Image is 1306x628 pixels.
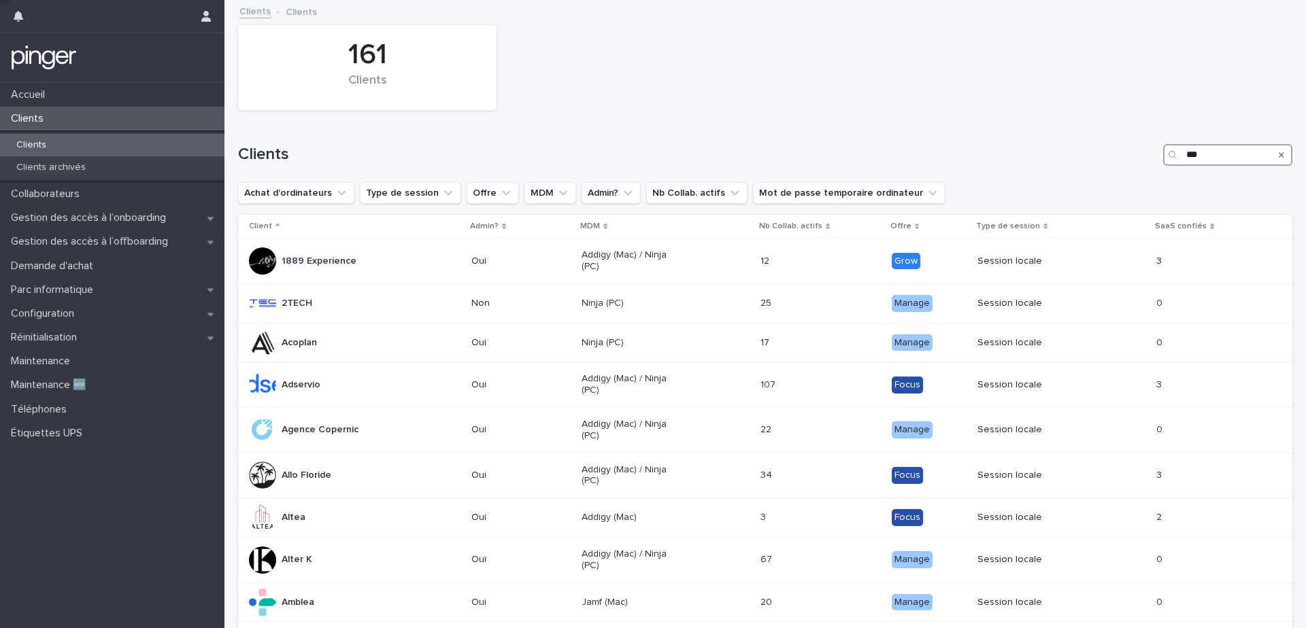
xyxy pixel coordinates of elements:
[582,464,679,487] p: Addigy (Mac) / Ninja (PC)
[582,249,679,273] p: Addigy (Mac) / Ninja (PC)
[892,421,933,438] div: Manage
[238,145,1158,164] h1: Clients
[282,470,331,481] p: Allo Floride
[1156,551,1165,565] p: 0
[471,424,569,436] p: Oui
[760,295,774,309] p: 25
[238,498,1292,538] tr: AlteaOuiAddigy (Mac)33 FocusSession locale22
[471,379,569,391] p: Oui
[261,38,473,72] div: 161
[892,377,923,394] div: Focus
[1156,421,1165,436] p: 0
[892,295,933,312] div: Manage
[282,424,358,436] p: Agence Copernic
[892,509,923,526] div: Focus
[5,355,81,368] p: Maintenance
[261,73,473,102] div: Clients
[11,44,77,71] img: mTgBEunGTSyRkCgitkcU
[471,470,569,481] p: Oui
[977,512,1075,523] p: Session locale
[5,283,104,296] p: Parc informatique
[5,188,90,200] p: Collaborateurs
[249,219,272,234] p: Client
[1156,594,1165,608] p: 0
[977,298,1075,309] p: Session locale
[238,323,1292,362] tr: AcoplanOuiNinja (PC)1717 ManageSession locale00
[977,554,1075,565] p: Session locale
[5,307,85,320] p: Configuration
[471,298,569,309] p: Non
[977,256,1075,267] p: Session locale
[5,331,88,344] p: Réinitialisation
[282,512,305,523] p: Altea
[5,403,78,416] p: Téléphones
[238,239,1292,284] tr: 1889 ExperienceOuiAddigy (Mac) / Ninja (PC)1212 GrowSession locale33
[238,283,1292,323] tr: 2TECHNonNinja (PC)2525 ManageSession locale00
[5,427,93,440] p: Étiquettes UPS
[760,334,772,349] p: 17
[1155,219,1207,234] p: SaaS confiés
[760,253,772,267] p: 12
[471,512,569,523] p: Oui
[282,298,312,309] p: 2TECH
[977,424,1075,436] p: Session locale
[582,419,679,442] p: Addigy (Mac) / Ninja (PC)
[286,3,317,18] p: Clients
[1163,144,1292,166] input: Search
[470,219,499,234] p: Admin?
[977,337,1075,349] p: Session locale
[282,554,312,565] p: Alter K
[5,211,177,224] p: Gestion des accès à l’onboarding
[5,139,57,151] p: Clients
[1156,334,1165,349] p: 0
[471,554,569,565] p: Oui
[238,407,1292,453] tr: Agence CopernicOuiAddigy (Mac) / Ninja (PC)2222 ManageSession locale00
[582,298,679,309] p: Ninja (PC)
[582,373,679,396] p: Addigy (Mac) / Ninja (PC)
[892,253,920,270] div: Grow
[471,256,569,267] p: Oui
[5,260,104,273] p: Demande d'achat
[582,548,679,572] p: Addigy (Mac) / Ninja (PC)
[238,362,1292,408] tr: AdservioOuiAddigy (Mac) / Ninja (PC)107107 FocusSession locale33
[471,597,569,608] p: Oui
[753,182,945,204] button: Mot de passe temporaire ordinateur
[524,182,576,204] button: MDM
[760,467,775,481] p: 34
[1156,377,1165,391] p: 3
[467,182,519,204] button: Offre
[1156,509,1165,523] p: 2
[282,256,356,267] p: 1889 Experience
[892,594,933,611] div: Manage
[580,219,600,234] p: MDM
[282,597,314,608] p: Amblea
[892,467,923,484] div: Focus
[238,182,354,204] button: Achat d'ordinateurs
[282,379,320,391] p: Adservio
[5,379,97,391] p: Maintenance 🆕
[760,509,769,523] p: 3
[5,88,56,101] p: Accueil
[760,377,778,391] p: 107
[760,594,775,608] p: 20
[239,3,271,18] a: Clients
[582,337,679,349] p: Ninja (PC)
[1156,295,1165,309] p: 0
[360,182,461,204] button: Type de session
[582,182,641,204] button: Admin?
[5,112,54,125] p: Clients
[1156,253,1165,267] p: 3
[759,219,822,234] p: Nb Collab. actifs
[760,551,775,565] p: 67
[238,582,1292,622] tr: AmbleaOuiJamf (Mac)2020 ManageSession locale00
[976,219,1040,234] p: Type de session
[282,337,317,349] p: Acoplan
[471,337,569,349] p: Oui
[1156,467,1165,481] p: 3
[977,597,1075,608] p: Session locale
[582,512,679,523] p: Addigy (Mac)
[238,453,1292,498] tr: Allo FlorideOuiAddigy (Mac) / Ninja (PC)3434 FocusSession locale33
[892,334,933,351] div: Manage
[646,182,748,204] button: Nb Collab. actifs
